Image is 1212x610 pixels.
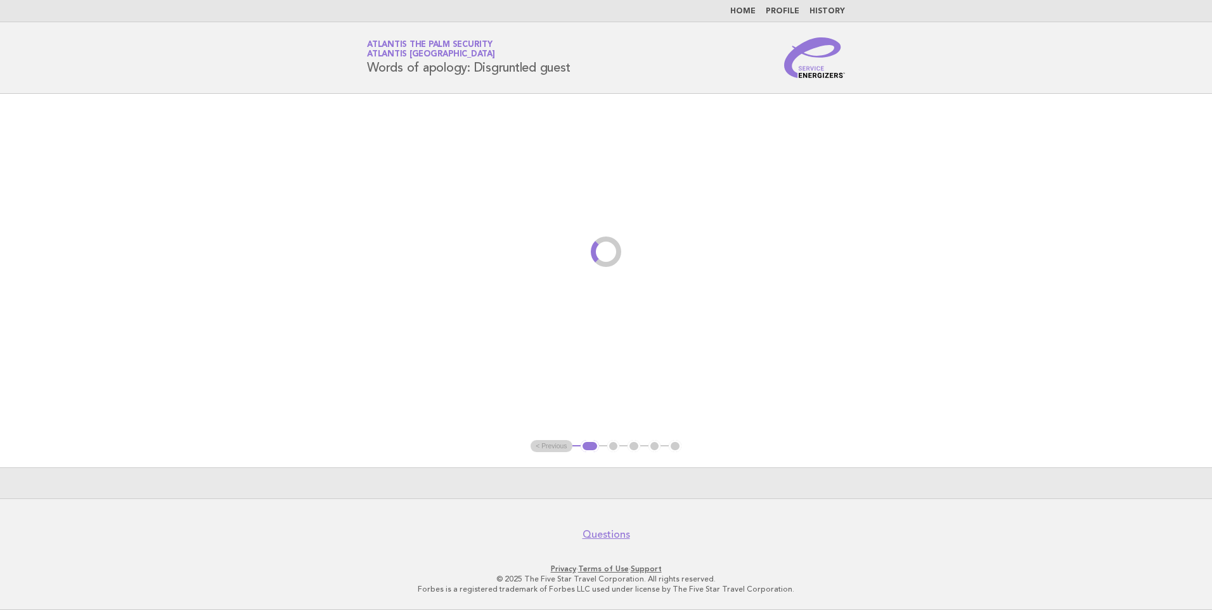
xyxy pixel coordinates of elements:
img: Service Energizers [784,37,845,78]
a: Privacy [551,564,576,573]
a: Home [730,8,756,15]
a: History [809,8,845,15]
a: Atlantis The Palm SecurityAtlantis [GEOGRAPHIC_DATA] [367,41,495,58]
a: Questions [583,528,630,541]
p: © 2025 The Five Star Travel Corporation. All rights reserved. [218,574,994,584]
a: Profile [766,8,799,15]
span: Atlantis [GEOGRAPHIC_DATA] [367,51,495,59]
a: Support [631,564,662,573]
h1: Words of apology: Disgruntled guest [367,41,570,74]
a: Terms of Use [578,564,629,573]
p: Forbes is a registered trademark of Forbes LLC used under license by The Five Star Travel Corpora... [218,584,994,594]
p: · · [218,564,994,574]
